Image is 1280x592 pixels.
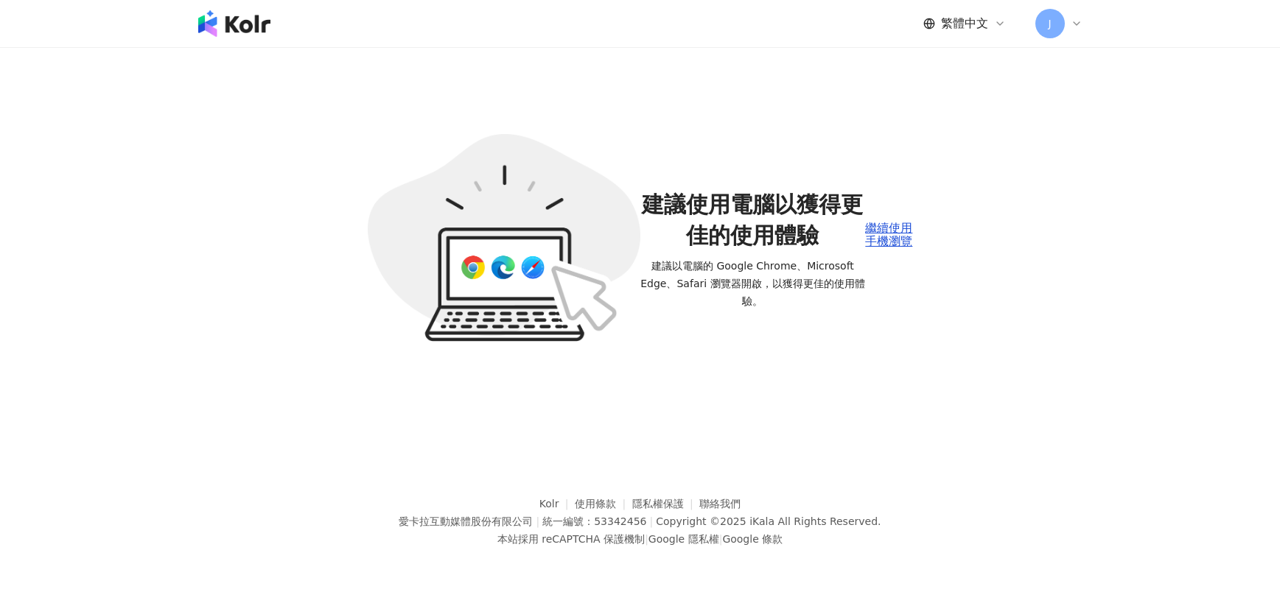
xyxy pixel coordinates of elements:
[699,498,741,510] a: 聯絡我們
[640,257,866,310] span: 建議以電腦的 Google Chrome、Microsoft Edge、Safari 瀏覽器開啟，以獲得更佳的使用體驗。
[575,498,632,510] a: 使用條款
[368,134,640,342] img: unsupported-rwd
[542,515,646,527] div: 統一編號：53342456
[536,515,539,527] span: |
[640,189,866,251] span: 建議使用電腦以獲得更佳的使用體驗
[1048,15,1051,32] span: J
[648,533,719,545] a: Google 隱私權
[645,533,648,545] span: |
[539,498,575,510] a: Kolr
[198,10,270,37] img: logo
[722,533,783,545] a: Google 條款
[649,515,653,527] span: |
[719,533,723,545] span: |
[632,498,700,510] a: 隱私權保護
[941,15,988,32] span: 繁體中文
[497,530,783,548] span: 本站採用 reCAPTCHA 保護機制
[749,515,774,527] a: iKala
[656,515,881,527] div: Copyright © 2025 All Rights Reserved.
[865,222,912,249] div: 繼續使用手機瀏覽
[399,515,533,527] div: 愛卡拉互動媒體股份有限公司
